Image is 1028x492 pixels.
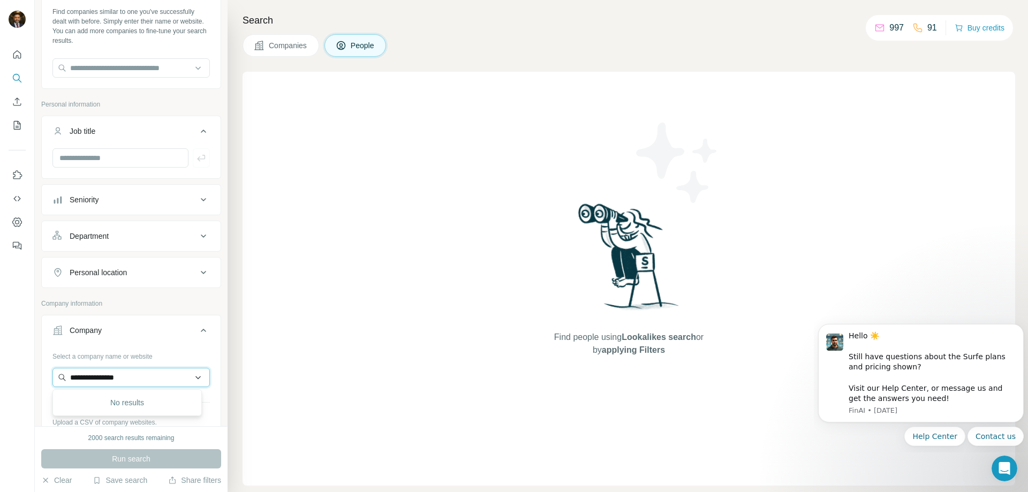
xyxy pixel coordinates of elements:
button: Personal location [42,260,221,285]
button: Quick start [9,45,26,64]
div: Company [70,325,102,336]
button: Buy credits [955,20,1004,35]
img: Surfe Illustration - Woman searching with binoculars [573,201,685,320]
button: Use Surfe API [9,189,26,208]
p: 91 [927,21,937,34]
p: Company information [41,299,221,308]
div: Department [70,231,109,241]
p: Upload a CSV of company websites. [52,418,210,427]
button: Search [9,69,26,88]
button: Save search [93,475,147,486]
div: Job title [70,126,95,137]
div: Select a company name or website [52,347,210,361]
span: applying Filters [602,345,665,354]
div: Seniority [70,194,99,205]
button: Use Surfe on LinkedIn [9,165,26,185]
iframe: Intercom notifications message [814,314,1028,452]
img: Surfe Illustration - Stars [629,115,725,211]
button: Company [42,317,221,347]
button: Share filters [168,475,221,486]
span: Lookalikes search [622,332,696,342]
button: Feedback [9,236,26,255]
button: Job title [42,118,221,148]
div: No results [55,392,199,413]
div: Personal location [70,267,127,278]
p: Personal information [41,100,221,109]
iframe: Intercom live chat [992,456,1017,481]
span: Find people using or by [543,331,714,357]
button: Seniority [42,187,221,213]
h4: Search [243,13,1015,28]
button: Department [42,223,221,249]
div: 2000 search results remaining [88,433,175,443]
button: Dashboard [9,213,26,232]
button: My lists [9,116,26,135]
button: Clear [41,475,72,486]
div: Find companies similar to one you've successfully dealt with before. Simply enter their name or w... [52,7,210,46]
p: 997 [889,21,904,34]
span: Companies [269,40,308,51]
span: People [351,40,375,51]
button: Enrich CSV [9,92,26,111]
img: Avatar [9,11,26,28]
